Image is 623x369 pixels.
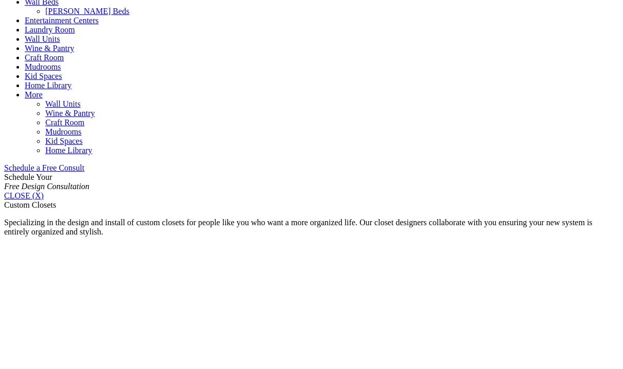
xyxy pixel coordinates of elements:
[25,81,72,90] a: Home Library
[25,35,60,43] a: Wall Units
[45,137,82,145] a: Kid Spaces
[25,44,74,53] a: Wine & Pantry
[45,146,92,155] a: Home Library
[45,127,81,136] a: Mudrooms
[45,99,80,108] a: Wall Units
[25,16,99,25] a: Entertainment Centers
[4,173,90,191] span: Schedule Your
[25,72,62,80] a: Kid Spaces
[25,25,75,34] a: Laundry Room
[4,191,44,200] a: CLOSE (X)
[45,109,95,118] a: Wine & Pantry
[25,62,61,71] a: Mudrooms
[25,90,43,99] a: More menu text will display only on big screen
[45,7,129,15] a: [PERSON_NAME] Beds
[4,163,84,172] a: Schedule a Free Consult (opens a dropdown menu)
[4,200,56,209] span: Custom Closets
[45,118,84,127] a: Craft Room
[25,53,64,62] a: Craft Room
[4,218,619,237] p: Specializing in the design and install of custom closets for people like you who want a more orga...
[4,182,90,191] em: Free Design Consultation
